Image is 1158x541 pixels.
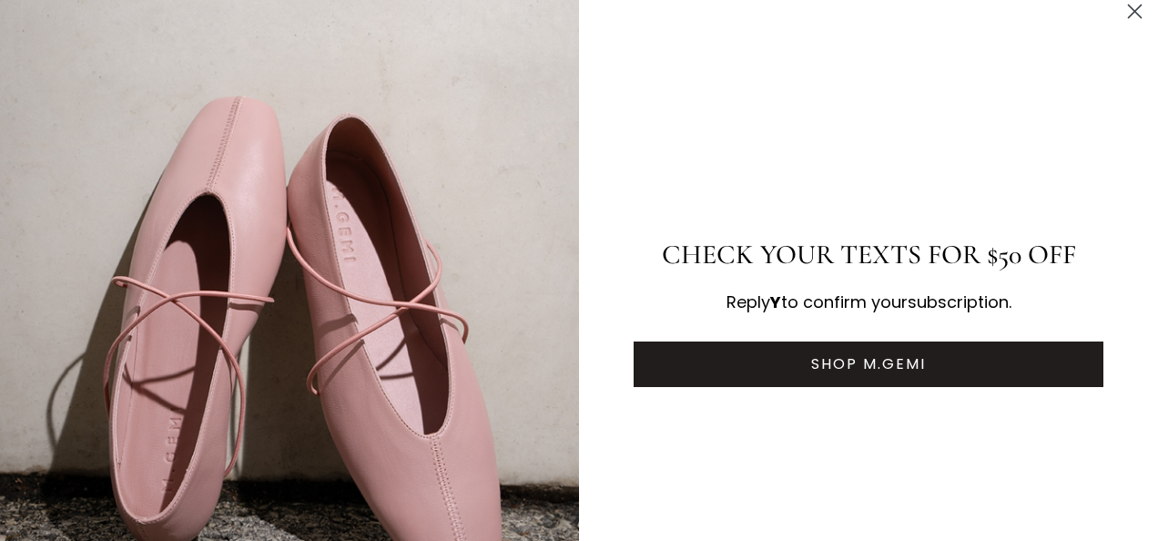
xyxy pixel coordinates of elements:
span: CHECK YOUR TEXTS FOR $50 OFF [662,238,1076,271]
span: subscription. [908,291,1011,313]
span: Y [770,291,781,313]
span: Reply to confirm your [726,291,908,313]
button: SHOP M.GEMI [634,342,1103,387]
